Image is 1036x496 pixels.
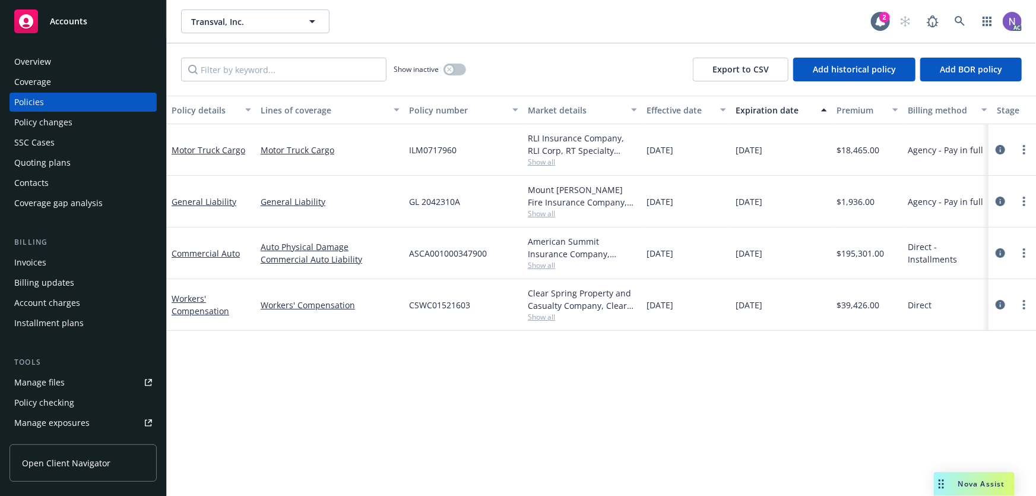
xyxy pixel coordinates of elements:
a: Manage exposures [9,413,157,432]
div: RLI Insurance Company, RLI Corp, RT Specialty Insurance Services, LLC (RSG Specialty, LLC) [528,132,637,157]
span: ASCA001000347900 [409,247,487,260]
div: Lines of coverage [261,104,386,116]
a: Policy changes [9,113,157,132]
a: SSC Cases [9,133,157,152]
span: Add historical policy [813,64,896,75]
div: Invoices [14,253,46,272]
span: Direct - Installments [908,241,987,266]
a: Contacts [9,173,157,192]
a: Commercial Auto Liability [261,253,400,266]
span: Show all [528,208,637,219]
div: Stage [997,104,1034,116]
span: Accounts [50,17,87,26]
span: Agency - Pay in full [908,195,983,208]
a: Workers' Compensation [261,299,400,311]
span: Export to CSV [712,64,769,75]
span: ILM0717960 [409,144,457,156]
div: Policy number [409,104,505,116]
div: Billing method [908,104,974,116]
span: GL 2042310A [409,195,460,208]
input: Filter by keyword... [181,58,386,81]
button: Policy number [404,96,523,124]
div: Coverage [14,72,51,91]
a: circleInformation [993,298,1008,312]
div: Drag to move [934,472,949,496]
div: Market details [528,104,624,116]
a: Auto Physical Damage [261,241,400,253]
a: more [1017,246,1031,260]
span: Show all [528,157,637,167]
a: Motor Truck Cargo [172,144,245,156]
div: Policy checking [14,393,74,412]
span: Show all [528,312,637,322]
a: circleInformation [993,246,1008,260]
span: Show all [528,260,637,270]
span: [DATE] [736,195,762,208]
span: [DATE] [736,144,762,156]
a: Policies [9,93,157,112]
button: Effective date [642,96,731,124]
a: Manage files [9,373,157,392]
a: more [1017,143,1031,157]
div: Policy changes [14,113,72,132]
a: more [1017,194,1031,208]
span: Open Client Navigator [22,457,110,469]
a: circleInformation [993,194,1008,208]
span: CSWC01521603 [409,299,470,311]
div: Manage certificates [14,434,92,453]
div: Expiration date [736,104,814,116]
a: Overview [9,52,157,71]
a: Workers' Compensation [172,293,229,317]
button: Nova Assist [934,472,1015,496]
a: General Liability [261,195,400,208]
a: Coverage [9,72,157,91]
span: [DATE] [647,247,673,260]
div: 2 [879,10,890,21]
button: Policy details [167,96,256,124]
span: $1,936.00 [837,195,875,208]
div: Manage exposures [14,413,90,432]
a: Accounts [9,5,157,38]
a: Commercial Auto [172,248,240,259]
div: Billing [9,236,157,248]
button: Export to CSV [693,58,788,81]
a: Search [948,10,972,33]
div: Contacts [14,173,49,192]
button: Transval, Inc. [181,10,330,33]
a: Installment plans [9,314,157,333]
img: photo [1003,12,1022,31]
div: Manage files [14,373,65,392]
span: Show inactive [394,64,439,74]
a: Report a Bug [921,10,945,33]
a: Invoices [9,253,157,272]
div: Premium [837,104,885,116]
a: more [1017,298,1031,312]
a: Switch app [975,10,999,33]
span: Transval, Inc. [191,15,294,28]
a: Billing updates [9,273,157,292]
span: [DATE] [736,299,762,311]
div: Overview [14,52,51,71]
button: Billing method [903,96,992,124]
div: Policies [14,93,44,112]
button: Add historical policy [793,58,915,81]
a: Account charges [9,293,157,312]
div: Account charges [14,293,80,312]
div: SSC Cases [14,133,55,152]
a: Manage certificates [9,434,157,453]
span: $39,426.00 [837,299,879,311]
span: [DATE] [647,299,673,311]
div: Tools [9,356,157,368]
span: Nova Assist [958,479,1005,489]
div: Policy details [172,104,238,116]
a: circleInformation [993,143,1008,157]
div: Clear Spring Property and Casualty Company, Clear Spring Property and Casualty Company, Paragon I... [528,287,637,312]
div: Installment plans [14,314,84,333]
span: $18,465.00 [837,144,879,156]
a: Coverage gap analysis [9,194,157,213]
div: Effective date [647,104,713,116]
div: Billing updates [14,273,74,292]
div: Quoting plans [14,153,71,172]
a: Motor Truck Cargo [261,144,400,156]
div: Mount [PERSON_NAME] Fire Insurance Company, USLI, RT Specialty Insurance Services, LLC (RSG Speci... [528,184,637,208]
